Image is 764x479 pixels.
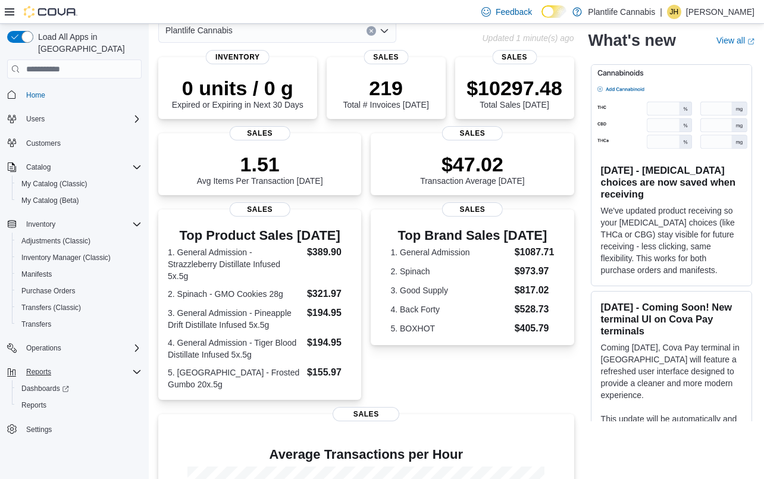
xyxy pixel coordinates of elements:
button: Manifests [12,266,146,283]
span: Sales [442,202,503,217]
span: Settings [26,425,52,434]
a: Adjustments (Classic) [17,234,95,248]
span: Catalog [21,160,142,174]
p: Coming [DATE], Cova Pay terminal in [GEOGRAPHIC_DATA] will feature a refreshed user interface des... [601,341,742,400]
h2: What's new [588,31,676,50]
button: Customers [2,134,146,152]
a: Inventory Manager (Classic) [17,251,115,265]
span: Home [21,87,142,102]
p: We've updated product receiving so your [MEDICAL_DATA] choices (like THCa or CBG) stay visible fo... [601,204,742,275]
span: Reports [26,367,51,377]
dt: 3. General Admission - Pineapple Drift Distillate Infused 5x.5g [168,307,302,331]
span: Sales [229,126,290,140]
dt: 5. [GEOGRAPHIC_DATA] - Frosted Gumbo 20x.5g [168,367,302,390]
span: Customers [26,139,61,148]
button: Catalog [2,159,146,176]
span: Transfers [17,317,142,331]
p: Updated 1 minute(s) ago [482,33,574,43]
span: Sales [442,126,503,140]
span: Dashboards [21,384,69,393]
dd: $973.97 [515,264,555,278]
button: Home [2,86,146,103]
div: Total # Invoices [DATE] [343,76,428,109]
span: Operations [26,343,61,353]
p: | [660,5,662,19]
button: Transfers [12,316,146,333]
span: JH [670,5,679,19]
dt: 4. General Admission - Tiger Blood Distillate Infused 5x.5g [168,337,302,361]
span: Users [21,112,142,126]
p: 0 units / 0 g [172,76,303,100]
h3: [DATE] - [MEDICAL_DATA] choices are now saved when receiving [601,164,742,199]
span: Purchase Orders [17,284,142,298]
span: Inventory Manager (Classic) [17,251,142,265]
span: Purchase Orders [21,286,76,296]
div: Total Sales [DATE] [466,76,562,109]
button: Reports [2,364,146,380]
button: Transfers (Classic) [12,299,146,316]
span: Sales [229,202,290,217]
dd: $194.95 [307,336,352,350]
a: Settings [21,422,57,437]
button: My Catalog (Beta) [12,192,146,209]
span: Users [26,114,45,124]
div: Jackie Haubrick [667,5,681,19]
span: Reports [21,365,142,379]
p: 219 [343,76,428,100]
span: My Catalog (Classic) [17,177,142,191]
span: Sales [333,407,399,421]
h3: [DATE] - Coming Soon! New terminal UI on Cova Pay terminals [601,300,742,336]
a: My Catalog (Beta) [17,193,84,208]
div: Transaction Average [DATE] [420,152,525,186]
p: $47.02 [420,152,525,176]
span: Transfers (Classic) [21,303,81,312]
button: Operations [2,340,146,356]
dd: $1087.71 [515,245,555,259]
button: Inventory Manager (Classic) [12,249,146,266]
div: Expired or Expiring in Next 30 Days [172,76,303,109]
dt: 5. BOXHOT [390,323,509,334]
span: Inventory Manager (Classic) [21,253,111,262]
dd: $194.95 [307,306,352,320]
button: Users [2,111,146,127]
span: Adjustments (Classic) [21,236,90,246]
dt: 2. Spinach - GMO Cookies 28g [168,288,302,300]
button: Catalog [21,160,55,174]
span: My Catalog (Beta) [21,196,79,205]
span: Transfers (Classic) [17,300,142,315]
img: Cova [24,6,77,18]
button: Open list of options [380,26,389,36]
span: Sales [364,50,408,64]
span: My Catalog (Beta) [17,193,142,208]
p: Plantlife Cannabis [588,5,655,19]
a: Purchase Orders [17,284,80,298]
a: Transfers [17,317,56,331]
button: Users [21,112,49,126]
button: Settings [2,421,146,438]
dt: 4. Back Forty [390,303,509,315]
a: Transfers (Classic) [17,300,86,315]
a: Customers [21,136,65,151]
p: [PERSON_NAME] [686,5,754,19]
input: Dark Mode [541,5,566,18]
dd: $405.79 [515,321,555,336]
a: Dashboards [17,381,74,396]
button: Purchase Orders [12,283,146,299]
span: Catalog [26,162,51,172]
button: Inventory [21,217,60,231]
span: Manifests [17,267,142,281]
p: 1.51 [197,152,323,176]
p: $10297.48 [466,76,562,100]
span: Sales [492,50,537,64]
span: Adjustments (Classic) [17,234,142,248]
a: View allExternal link [716,36,754,45]
span: Dashboards [17,381,142,396]
dt: 3. Good Supply [390,284,509,296]
nav: Complex example [7,81,142,469]
dt: 1. General Admission - Strazzleberry Distillate Infused 5x.5g [168,246,302,282]
button: Operations [21,341,66,355]
a: Home [21,88,50,102]
svg: External link [747,37,754,45]
h3: Top Brand Sales [DATE] [390,228,554,243]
